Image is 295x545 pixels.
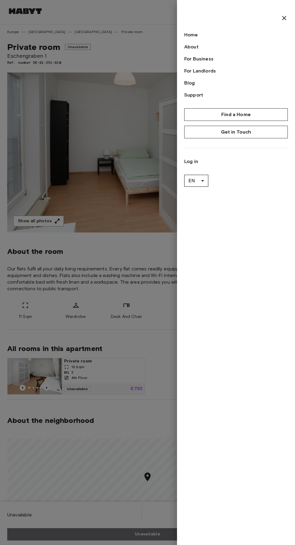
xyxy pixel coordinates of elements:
a: Blog [184,79,288,87]
div: EN [184,172,208,189]
a: About [184,43,288,51]
a: Support [184,91,288,99]
a: Get in Touch [184,126,288,138]
a: For Landlords [184,67,288,75]
a: Home [184,31,288,38]
a: Find a Home [184,108,288,121]
a: For Business [184,55,288,63]
a: Log in [184,158,288,165]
